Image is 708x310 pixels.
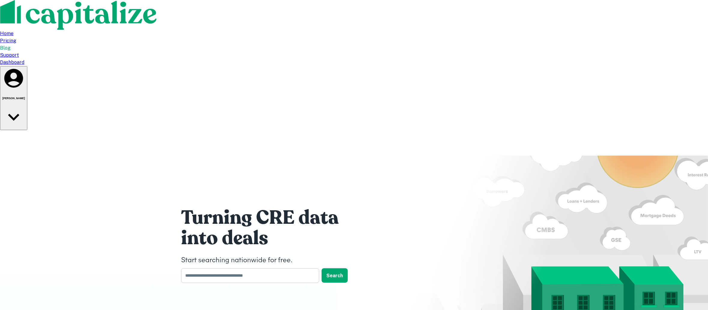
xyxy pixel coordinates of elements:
button: Search [322,268,348,283]
h6: [PERSON_NAME] [2,97,25,100]
iframe: Chat Widget [678,262,708,291]
h1: Turning CRE data [181,206,361,230]
h1: into deals [181,226,361,250]
h4: Start searching nationwide for free. [181,255,361,266]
